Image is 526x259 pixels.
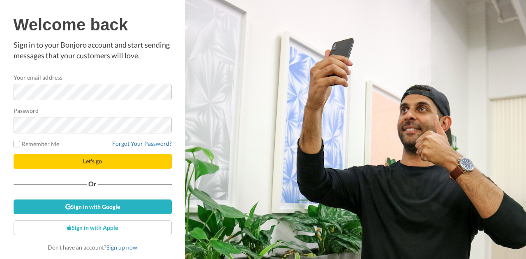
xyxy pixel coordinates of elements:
[48,244,137,251] span: Don’t have an account?
[14,154,172,169] button: Let's go
[14,16,172,34] h1: Welcome back
[87,181,98,187] span: Or
[14,106,39,115] label: Password
[112,140,172,147] a: Forgot Your Password?
[14,140,60,148] label: Remember Me
[14,141,20,147] input: Remember Me
[14,199,172,214] a: Sign in with Google
[106,244,137,251] a: Sign up now
[14,73,62,82] label: Your email address
[83,158,102,165] span: Let's go
[14,220,172,235] a: Sign in with Apple
[14,40,172,61] p: Sign in to your Bonjoro account and start sending messages that your customers will love.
